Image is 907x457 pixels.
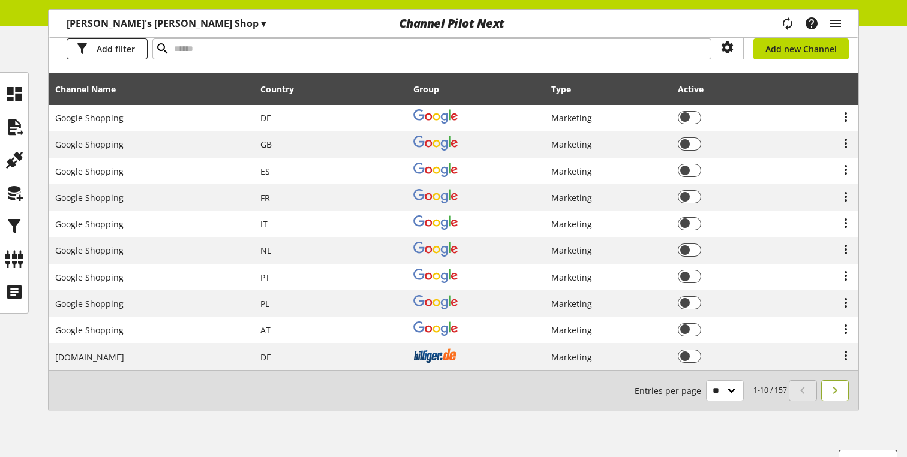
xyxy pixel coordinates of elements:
[413,109,458,124] img: google
[551,139,592,150] span: Marketing
[260,166,270,177] span: Spain
[55,192,124,203] span: Google Shopping
[260,245,271,256] span: Netherlands
[55,272,124,283] span: Google Shopping
[260,139,272,150] span: United Kingdom
[260,298,269,309] span: Poland
[260,112,271,124] span: Germany
[260,192,270,203] span: France
[551,245,592,256] span: Marketing
[48,9,859,38] nav: main navigation
[551,192,592,203] span: Marketing
[765,43,837,55] span: Add new Channel
[413,163,458,177] img: google
[551,83,583,95] div: Type
[260,351,271,363] span: Germany
[260,83,306,95] div: Country
[55,83,128,95] div: Channel Name
[261,17,266,30] span: ▾
[55,245,124,256] span: Google Shopping
[260,324,271,336] span: Austria
[413,348,458,363] img: billiger.de
[413,83,451,95] div: Group
[551,218,592,230] span: Marketing
[635,380,787,401] small: 1-10 / 157
[551,166,592,177] span: Marketing
[55,166,124,177] span: Google Shopping
[413,321,458,336] img: google
[67,16,266,31] p: [PERSON_NAME]'s [PERSON_NAME] Shop
[413,136,458,150] img: google
[551,112,592,124] span: Marketing
[551,351,592,363] span: Marketing
[551,272,592,283] span: Marketing
[551,324,592,336] span: Marketing
[260,218,268,230] span: Italy
[55,324,124,336] span: Google Shopping
[413,189,458,203] img: google
[55,218,124,230] span: Google Shopping
[635,384,706,397] span: Entries per page
[551,298,592,309] span: Marketing
[55,351,124,363] span: [DOMAIN_NAME]
[413,269,458,283] img: google
[413,242,458,256] img: google
[67,38,148,59] button: Add filter
[55,298,124,309] span: Google Shopping
[55,139,124,150] span: Google Shopping
[678,83,716,95] div: Active
[55,112,124,124] span: Google Shopping
[260,272,270,283] span: Portugal
[413,215,458,230] img: google
[97,43,135,55] span: Add filter
[753,38,849,59] a: Add new Channel
[413,295,458,309] img: google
